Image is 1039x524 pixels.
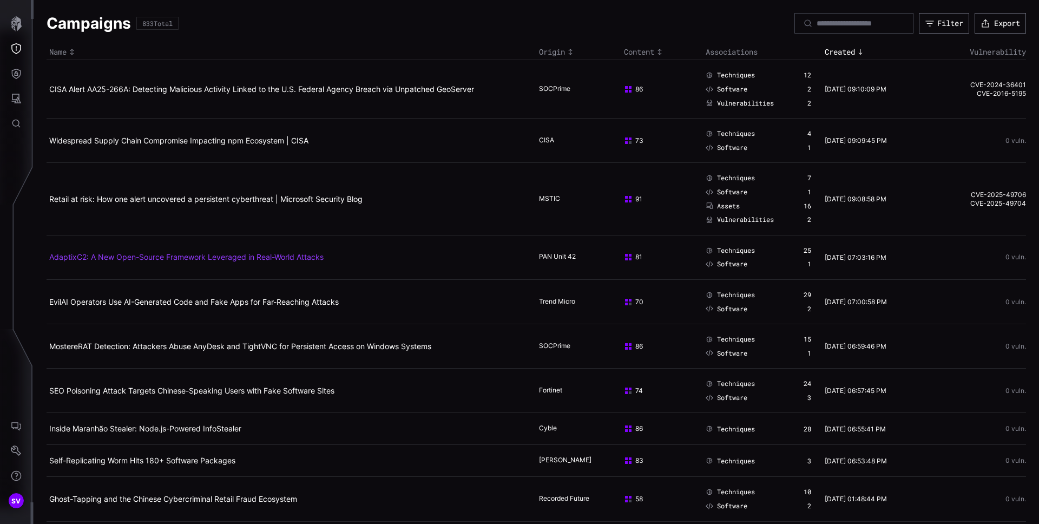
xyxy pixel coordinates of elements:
[807,174,811,182] div: 7
[539,424,593,434] div: Cyble
[717,202,740,211] span: Assets
[924,44,1026,60] th: Vulnerability
[624,85,692,94] div: 86
[142,20,173,27] div: 833 Total
[804,291,811,299] div: 29
[825,195,886,203] time: [DATE] 09:08:58 PM
[717,349,747,358] span: Software
[807,99,811,108] div: 2
[706,71,755,80] a: Techniques
[706,215,774,224] a: Vulnerabilities
[706,129,755,138] a: Techniques
[706,394,747,402] a: Software
[706,260,747,268] a: Software
[717,260,747,268] span: Software
[539,456,593,466] div: [PERSON_NAME]
[807,394,811,402] div: 3
[807,143,811,152] div: 1
[926,253,1026,261] div: 0 vuln.
[49,456,235,465] a: Self-Replicating Worm Hits 180+ Software Packages
[624,456,692,465] div: 83
[706,488,755,496] a: Techniques
[539,84,593,94] div: SOCPrime
[807,85,811,94] div: 2
[49,84,474,94] a: CISA Alert AA25-266A: Detecting Malicious Activity Linked to the U.S. Federal Agency Breach via U...
[926,81,1026,89] a: CVE-2024-36401
[49,386,334,395] a: SEO Poisoning Attack Targets Chinese-Speaking Users with Fake Software Sites
[717,425,755,434] span: Techniques
[825,136,887,145] time: [DATE] 09:09:45 PM
[825,85,886,93] time: [DATE] 09:10:09 PM
[624,253,692,261] div: 81
[706,291,755,299] a: Techniques
[539,342,593,351] div: SOCPrime
[825,425,886,433] time: [DATE] 06:55:41 PM
[706,246,755,255] a: Techniques
[624,298,692,306] div: 70
[717,488,755,496] span: Techniques
[937,18,963,28] div: Filter
[807,305,811,313] div: 2
[539,136,593,146] div: CISA
[539,297,593,307] div: Trend Micro
[926,343,1026,350] div: 0 vuln.
[11,495,21,507] span: SV
[706,335,755,344] a: Techniques
[624,195,692,204] div: 91
[706,457,755,466] a: Techniques
[926,387,1026,395] div: 0 vuln.
[717,129,755,138] span: Techniques
[804,379,811,388] div: 24
[624,387,692,395] div: 74
[49,136,308,145] a: Widespread Supply Chain Compromise Impacting npm Ecosystem | CISA
[717,502,747,510] span: Software
[624,47,700,57] div: Toggle sort direction
[926,495,1026,503] div: 0 vuln.
[624,495,692,503] div: 58
[706,188,747,196] a: Software
[539,494,593,504] div: Recorded Future
[717,394,747,402] span: Software
[825,47,922,57] div: Toggle sort direction
[706,85,747,94] a: Software
[804,488,811,496] div: 10
[804,202,811,211] div: 16
[807,129,811,138] div: 4
[717,457,755,466] span: Techniques
[926,89,1026,98] a: CVE-2016-5195
[624,342,692,351] div: 86
[717,85,747,94] span: Software
[47,14,131,33] h1: Campaigns
[706,174,755,182] a: Techniques
[807,502,811,510] div: 2
[706,379,755,388] a: Techniques
[49,342,431,351] a: MostereRAT Detection: Attackers Abuse AnyDesk and TightVNC for Persistent Access on Windows Systems
[825,387,886,395] time: [DATE] 06:57:45 PM
[926,457,1026,464] div: 0 vuln.
[717,335,755,344] span: Techniques
[49,47,534,57] div: Toggle sort direction
[706,305,747,313] a: Software
[717,379,755,388] span: Techniques
[1,488,32,513] button: SV
[49,297,339,306] a: EvilAI Operators Use AI-Generated Code and Fake Apps for Far-Reaching Attacks
[539,386,593,396] div: Fortinet
[706,143,747,152] a: Software
[717,215,774,224] span: Vulnerabilities
[926,191,1026,199] a: CVE-2025-49706
[539,194,593,204] div: MSTIC
[825,342,886,350] time: [DATE] 06:59:46 PM
[717,305,747,313] span: Software
[807,349,811,358] div: 1
[717,174,755,182] span: Techniques
[49,494,297,503] a: Ghost-Tapping and the Chinese Cybercriminal Retail Fraud Ecosystem
[975,13,1026,34] button: Export
[49,252,324,261] a: AdaptixC2: A New Open-Source Framework Leveraged in Real-World Attacks
[539,252,593,262] div: PAN Unit 42
[926,199,1026,208] a: CVE-2025-49704
[717,99,774,108] span: Vulnerabilities
[624,136,692,145] div: 73
[717,291,755,299] span: Techniques
[807,215,811,224] div: 2
[717,143,747,152] span: Software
